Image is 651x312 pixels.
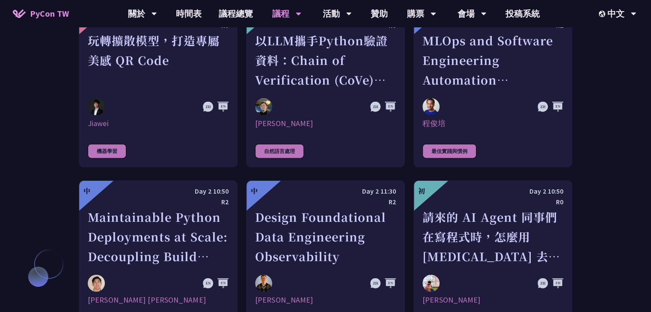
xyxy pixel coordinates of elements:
div: 程俊培 [422,118,563,129]
a: PyCon TW [4,3,77,24]
div: R2 [255,197,396,207]
img: Kevin Tseng [255,98,272,115]
img: Keith Yang [422,275,440,292]
div: 最佳實踐與慣例 [422,144,476,159]
div: 以LLM攜手Python驗證資料：Chain of Verification (CoVe)實務應用 [255,31,396,90]
div: 自然語言處理 [255,144,304,159]
img: Shuhsi Lin [255,275,272,292]
div: [PERSON_NAME] [255,118,396,129]
div: 中 [83,186,90,196]
a: 中 Day 2 14:00 R2 MLOps and Software Engineering Automation Challenges in Production 程俊培 程俊培 最佳實踐與慣例 [413,4,572,168]
img: Justin Lee [88,275,105,292]
img: Locale Icon [599,11,607,17]
img: Jiawei [88,98,105,116]
div: 機器學習 [88,144,126,159]
div: [PERSON_NAME] [422,295,563,305]
img: 程俊培 [422,98,440,115]
div: MLOps and Software Engineering Automation Challenges in Production [422,31,563,90]
div: Design Foundational Data Engineering Observability [255,207,396,266]
div: Jiawei [88,118,229,129]
span: PyCon TW [30,7,69,20]
div: R2 [88,197,229,207]
a: 初 Day 2 13:20 R0 以LLM攜手Python驗證資料：Chain of Verification (CoVe)實務應用 Kevin Tseng [PERSON_NAME] 自然語言處理 [246,4,405,168]
div: Day 2 10:50 [422,186,563,197]
a: 高 Day 1 13:20 R0 玩轉擴散模型，打造專屬美感 QR Code Jiawei Jiawei 機器學習 [79,4,238,168]
div: Day 2 10:50 [88,186,229,197]
img: Home icon of PyCon TW 2025 [13,9,26,18]
div: Day 2 11:30 [255,186,396,197]
div: 初 [418,186,425,196]
div: 請來的 AI Agent 同事們在寫程式時，怎麼用 [MEDICAL_DATA] 去除各種幻想與盲點 [422,207,563,266]
div: 玩轉擴散模型，打造專屬美感 QR Code [88,31,229,90]
div: [PERSON_NAME] [PERSON_NAME] [88,295,229,305]
div: 中 [251,186,258,196]
div: R0 [422,197,563,207]
div: [PERSON_NAME] [255,295,396,305]
div: Maintainable Python Deployments at Scale: Decoupling Build from Runtime [88,207,229,266]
